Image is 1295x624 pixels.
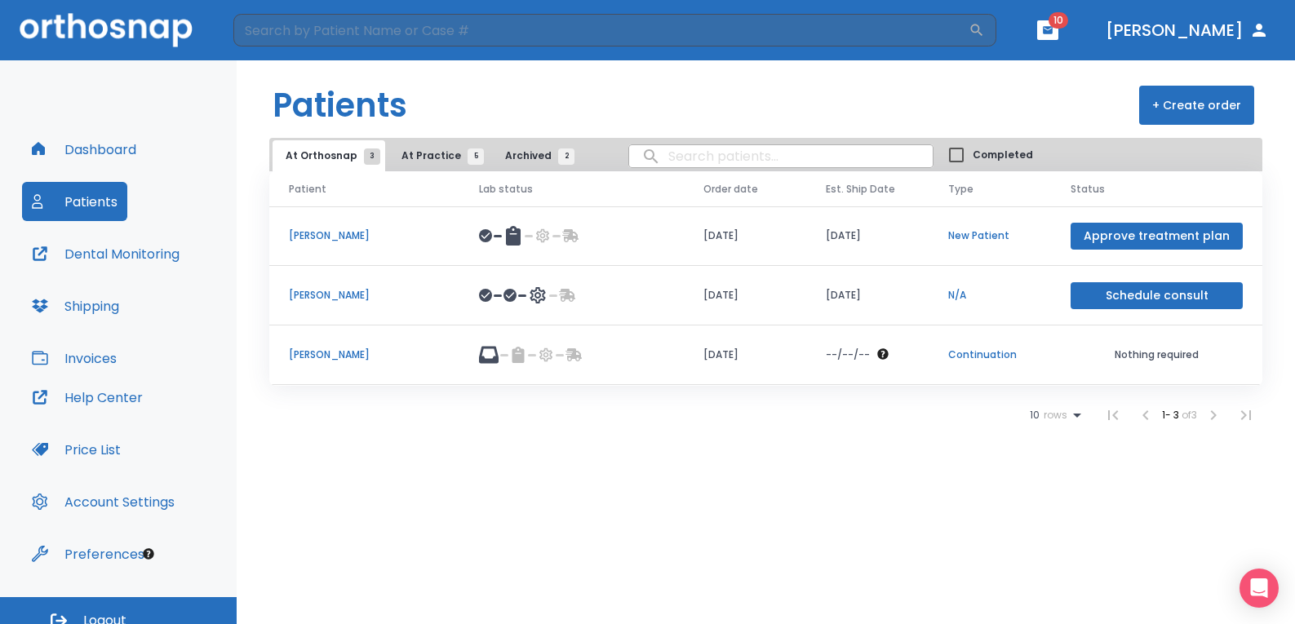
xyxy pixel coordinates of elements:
[703,182,758,197] span: Order date
[141,547,156,561] div: Tooltip anchor
[22,430,131,469] button: Price List
[1139,86,1254,125] button: + Create order
[289,182,326,197] span: Patient
[22,234,189,273] button: Dental Monitoring
[1071,347,1243,362] p: Nothing required
[289,347,440,362] p: [PERSON_NAME]
[468,148,484,165] span: 5
[826,347,870,362] p: --/--/--
[1162,408,1182,422] span: 1 - 3
[22,534,154,573] button: Preferences
[826,347,909,362] div: The date will be available after approving treatment plan
[289,288,440,303] p: [PERSON_NAME]
[273,81,407,130] h1: Patients
[973,148,1033,162] span: Completed
[948,288,1031,303] p: N/A
[806,266,929,325] td: [DATE]
[948,228,1031,243] p: New Patient
[629,140,933,172] input: search
[273,140,583,171] div: tabs
[1071,282,1243,309] button: Schedule consult
[20,13,193,46] img: Orthosnap
[22,182,127,221] button: Patients
[806,206,929,266] td: [DATE]
[289,228,440,243] p: [PERSON_NAME]
[684,325,806,385] td: [DATE]
[22,339,126,378] button: Invoices
[1030,409,1040,421] span: 10
[948,347,1031,362] p: Continuation
[364,148,380,165] span: 3
[233,14,969,46] input: Search by Patient Name or Case #
[479,182,533,197] span: Lab status
[1182,408,1197,422] span: of 3
[826,182,895,197] span: Est. Ship Date
[684,206,806,266] td: [DATE]
[505,148,566,163] span: Archived
[1071,223,1243,250] button: Approve treatment plan
[286,148,372,163] span: At Orthosnap
[1040,409,1067,421] span: rows
[1099,15,1275,45] button: [PERSON_NAME]
[1049,12,1068,29] span: 10
[22,378,153,417] button: Help Center
[22,130,146,169] button: Dashboard
[22,482,184,521] button: Account Settings
[948,182,973,197] span: Type
[684,266,806,325] td: [DATE]
[22,286,129,325] button: Shipping
[1240,569,1279,608] div: Open Intercom Messenger
[401,148,476,163] span: At Practice
[1071,182,1105,197] span: Status
[558,148,574,165] span: 2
